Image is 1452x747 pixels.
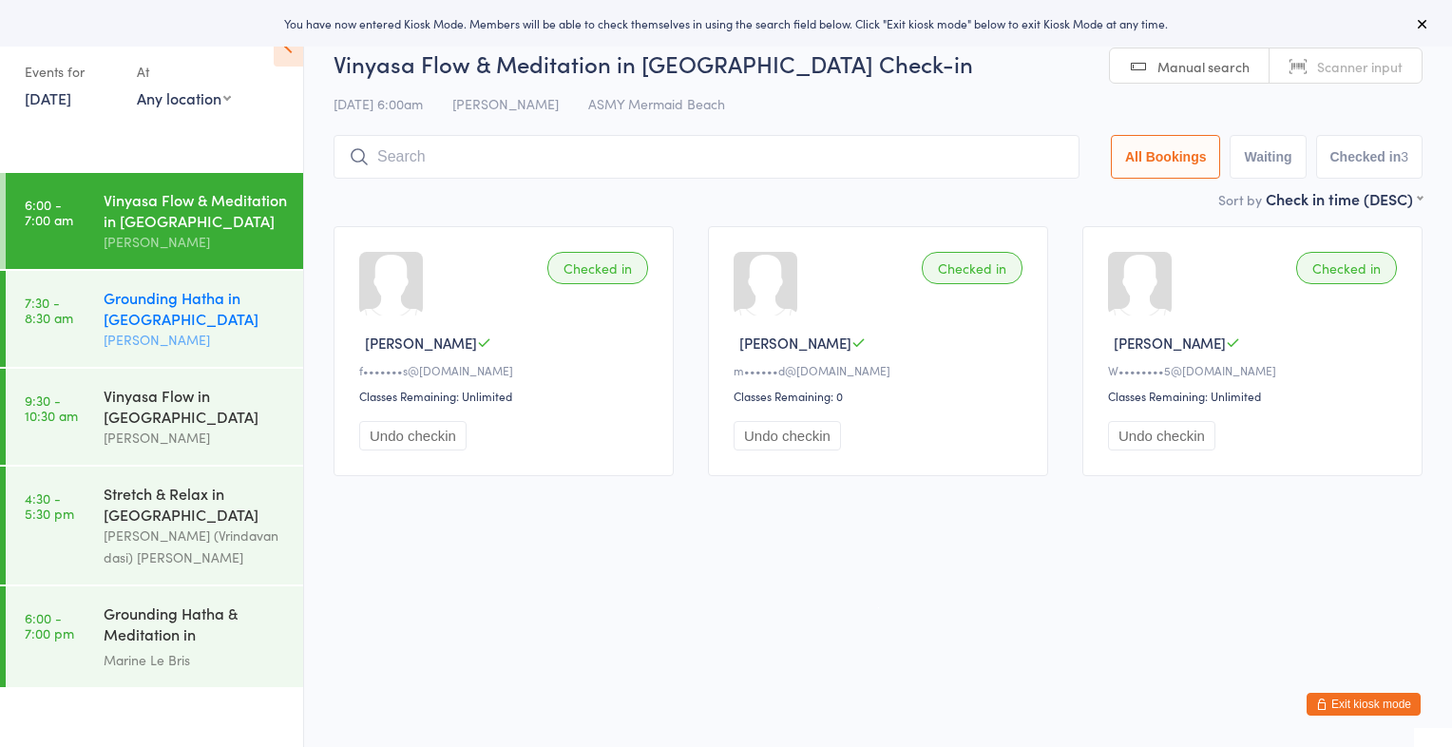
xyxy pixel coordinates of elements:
[6,173,303,269] a: 6:00 -7:00 amVinyasa Flow & Meditation in [GEOGRAPHIC_DATA][PERSON_NAME]
[1266,188,1423,209] div: Check in time (DESC)
[1307,693,1421,716] button: Exit kiosk mode
[452,94,559,113] span: [PERSON_NAME]
[6,369,303,465] a: 9:30 -10:30 amVinyasa Flow in [GEOGRAPHIC_DATA][PERSON_NAME]
[30,15,1422,31] div: You have now entered Kiosk Mode. Members will be able to check themselves in using the search fie...
[104,231,287,253] div: [PERSON_NAME]
[1108,388,1403,404] div: Classes Remaining: Unlimited
[25,56,118,87] div: Events for
[25,490,74,521] time: 4:30 - 5:30 pm
[734,388,1028,404] div: Classes Remaining: 0
[104,603,287,649] div: Grounding Hatha & Meditation in [GEOGRAPHIC_DATA]
[1317,57,1403,76] span: Scanner input
[1108,362,1403,378] div: W••••••••5@[DOMAIN_NAME]
[25,610,74,641] time: 6:00 - 7:00 pm
[104,483,287,525] div: Stretch & Relax in [GEOGRAPHIC_DATA]
[104,287,287,329] div: Grounding Hatha in [GEOGRAPHIC_DATA]
[104,385,287,427] div: Vinyasa Flow in [GEOGRAPHIC_DATA]
[25,197,73,227] time: 6:00 - 7:00 am
[104,525,287,568] div: [PERSON_NAME] (Vrindavan dasi) [PERSON_NAME]
[359,388,654,404] div: Classes Remaining: Unlimited
[334,135,1079,179] input: Search
[588,94,725,113] span: ASMY Mermaid Beach
[359,362,654,378] div: f•••••••s@[DOMAIN_NAME]
[104,427,287,449] div: [PERSON_NAME]
[365,333,477,353] span: [PERSON_NAME]
[734,362,1028,378] div: m••••••d@[DOMAIN_NAME]
[25,87,71,108] a: [DATE]
[137,56,231,87] div: At
[359,421,467,450] button: Undo checkin
[25,393,78,423] time: 9:30 - 10:30 am
[334,94,423,113] span: [DATE] 6:00am
[104,329,287,351] div: [PERSON_NAME]
[1316,135,1423,179] button: Checked in3
[1157,57,1250,76] span: Manual search
[1108,421,1215,450] button: Undo checkin
[6,467,303,584] a: 4:30 -5:30 pmStretch & Relax in [GEOGRAPHIC_DATA][PERSON_NAME] (Vrindavan dasi) [PERSON_NAME]
[734,421,841,450] button: Undo checkin
[6,271,303,367] a: 7:30 -8:30 amGrounding Hatha in [GEOGRAPHIC_DATA][PERSON_NAME]
[739,333,851,353] span: [PERSON_NAME]
[25,295,73,325] time: 7:30 - 8:30 am
[1296,252,1397,284] div: Checked in
[547,252,648,284] div: Checked in
[1401,149,1408,164] div: 3
[104,649,287,671] div: Marine Le Bris
[137,87,231,108] div: Any location
[104,189,287,231] div: Vinyasa Flow & Meditation in [GEOGRAPHIC_DATA]
[334,48,1423,79] h2: Vinyasa Flow & Meditation in [GEOGRAPHIC_DATA] Check-in
[1230,135,1306,179] button: Waiting
[1114,333,1226,353] span: [PERSON_NAME]
[922,252,1022,284] div: Checked in
[1218,190,1262,209] label: Sort by
[6,586,303,687] a: 6:00 -7:00 pmGrounding Hatha & Meditation in [GEOGRAPHIC_DATA]Marine Le Bris
[1111,135,1221,179] button: All Bookings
